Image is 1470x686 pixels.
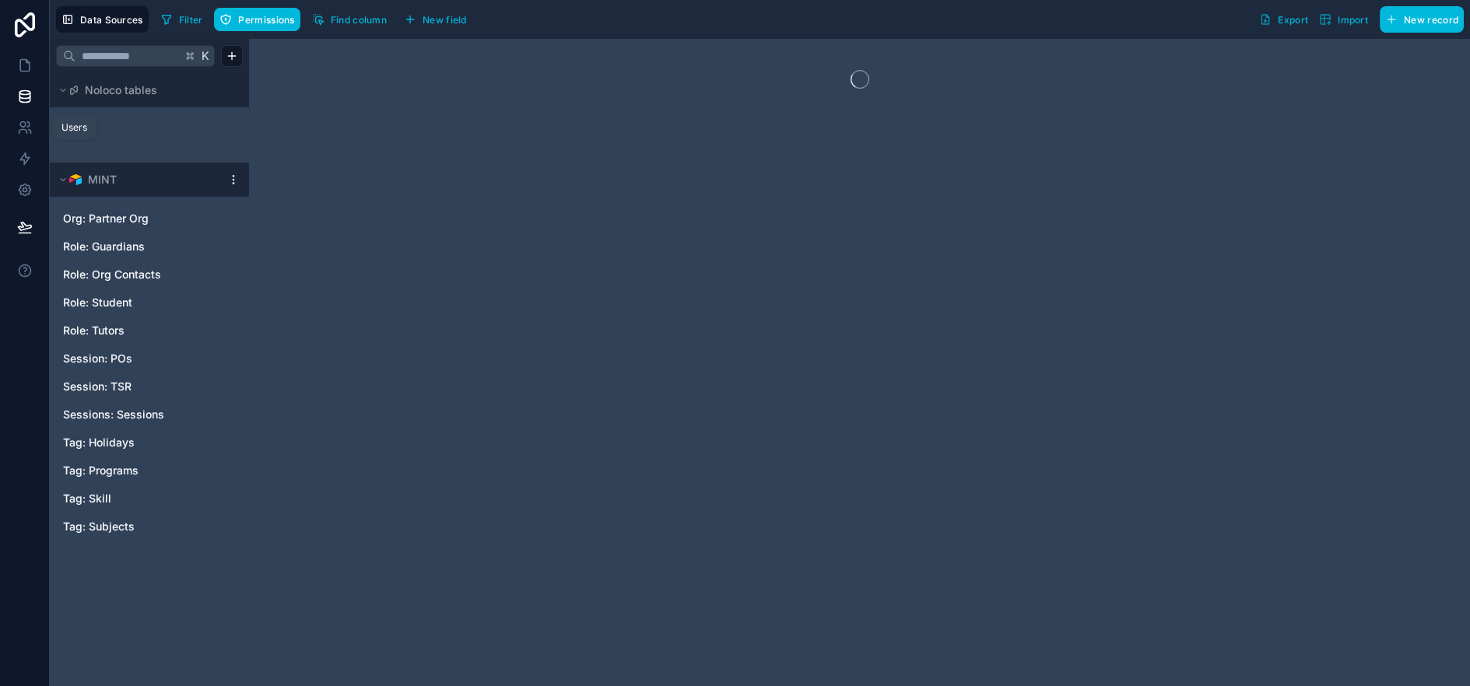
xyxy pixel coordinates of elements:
[56,206,243,231] div: Org: Partner Org
[63,519,135,534] span: Tag: Subjects
[56,117,243,142] div: User
[63,435,135,450] span: Tag: Holidays
[331,14,387,26] span: Find column
[63,211,149,226] span: Org: Partner Org
[63,379,132,394] span: Session: TSR
[1374,6,1464,33] a: New record
[56,318,243,343] div: Role: Tutors
[155,8,209,31] button: Filter
[1314,6,1374,33] button: Import
[63,351,205,366] a: Session: POs
[1380,6,1464,33] button: New record
[1338,14,1368,26] span: Import
[63,267,161,282] span: Role: Org Contacts
[63,407,164,422] span: Sessions: Sessions
[200,51,211,61] span: K
[1254,6,1314,33] button: Export
[1278,14,1308,26] span: Export
[63,323,125,338] span: Role: Tutors
[63,491,111,506] span: Tag: Skill
[63,295,205,310] a: Role: Student
[63,351,132,366] span: Session: POs
[63,491,205,506] a: Tag: Skill
[63,519,205,534] a: Tag: Subjects
[238,14,294,26] span: Permissions
[56,514,243,539] div: Tag: Subjects
[85,82,157,98] span: Noloco tables
[88,172,117,187] span: MINT
[69,173,82,186] img: Airtable Logo
[61,121,87,134] div: Users
[423,14,467,26] span: New field
[179,14,203,26] span: Filter
[63,379,205,394] a: Session: TSR
[56,234,243,259] div: Role: Guardians
[63,211,205,226] a: Org: Partner Org
[56,486,243,511] div: Tag: Skill
[214,8,306,31] a: Permissions
[63,267,205,282] a: Role: Org Contacts
[63,295,132,310] span: Role: Student
[1404,14,1458,26] span: New record
[63,463,205,478] a: Tag: Programs
[56,6,149,33] button: Data Sources
[56,458,243,483] div: Tag: Programs
[56,262,243,287] div: Role: Org Contacts
[56,374,243,399] div: Session: TSR
[56,79,233,101] button: Noloco tables
[63,407,205,422] a: Sessions: Sessions
[307,8,392,31] button: Find column
[56,290,243,315] div: Role: Student
[63,463,139,478] span: Tag: Programs
[63,121,189,137] a: User
[80,14,143,26] span: Data Sources
[63,323,205,338] a: Role: Tutors
[56,430,243,455] div: Tag: Holidays
[56,402,243,427] div: Sessions: Sessions
[56,346,243,371] div: Session: POs
[63,239,205,254] a: Role: Guardians
[63,239,145,254] span: Role: Guardians
[63,435,205,450] a: Tag: Holidays
[56,169,221,191] button: Airtable LogoMINT
[214,8,300,31] button: Permissions
[398,8,472,31] button: New field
